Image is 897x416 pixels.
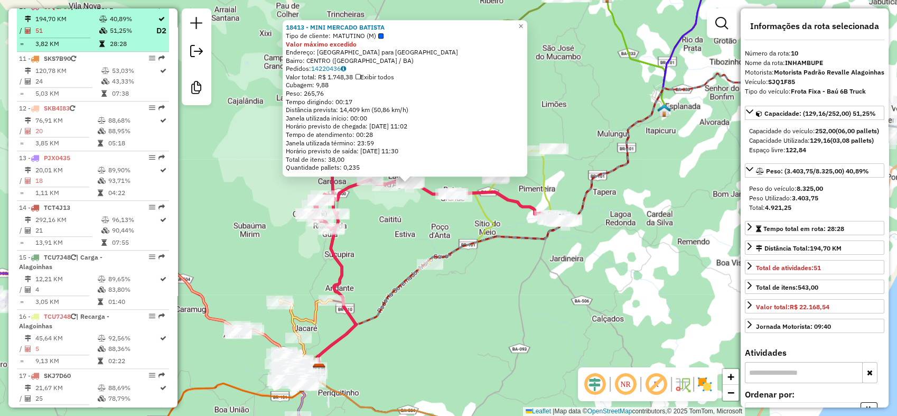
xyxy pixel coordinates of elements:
[35,76,101,87] td: 24
[25,227,31,234] i: Total de Atividades
[19,372,71,380] span: 17 -
[35,88,101,99] td: 5,03 KM
[286,155,524,164] div: Total de itens: 38,00
[749,203,880,212] div: Total:
[814,264,821,272] strong: 51
[286,57,524,65] div: Bairro: CENTRO ([GEOGRAPHIC_DATA] / BA)
[149,372,155,378] em: Opções
[836,127,879,135] strong: (06,00 pallets)
[19,104,75,112] span: 12 -
[98,385,106,391] i: % de utilização do peso
[186,41,207,64] a: Exportar sessão
[19,312,109,330] span: 16 -
[745,122,884,159] div: Capacidade: (129,16/252,00) 51,25%
[19,76,24,87] td: /
[156,25,166,37] p: D2
[19,138,24,149] td: =
[44,3,71,11] span: SJQ1F85
[749,126,880,136] div: Capacidade do veículo:
[333,32,384,40] span: MATUTINO (M)
[158,55,165,61] em: Rota exportada
[19,284,24,295] td: /
[286,98,524,106] div: Tempo dirigindo: 00:17
[108,284,159,295] td: 83,80%
[35,215,101,225] td: 292,16 KM
[312,363,326,377] img: Revalle Alagoinhas
[35,165,97,175] td: 20,01 KM
[286,147,524,155] div: Horário previsto de saída: [DATE] 11:30
[25,68,31,74] i: Distância Total
[25,346,31,352] i: Total de Atividades
[286,139,524,147] div: Janela utilizada término: 23:59
[160,276,166,282] i: Rota otimizada
[99,16,107,22] i: % de utilização do peso
[101,217,109,223] i: % de utilização do peso
[25,128,31,134] i: Total de Atividades
[25,167,31,173] i: Distância Total
[19,188,24,198] td: =
[98,346,106,352] i: % de utilização da cubagem
[111,215,159,225] td: 96,13%
[553,408,554,415] span: |
[745,163,884,178] a: Peso: (3.403,75/8.325,00) 40,89%
[745,241,884,255] a: Distância Total:194,70 KM
[35,66,101,76] td: 120,78 KM
[723,369,739,385] a: Zoom in
[108,297,159,307] td: 01:40
[745,388,884,401] label: Ordenar por:
[111,237,159,248] td: 07:55
[71,56,76,62] i: Veículo já utilizado nesta sessão
[35,393,97,404] td: 25
[526,408,551,415] a: Leaflet
[19,3,113,11] span: 10 -
[25,27,31,34] i: Total de Atividades
[745,299,884,313] a: Valor total:R$ 22.168,54
[99,41,105,47] i: Tempo total em rota
[745,58,884,68] div: Nome da rota:
[810,136,830,144] strong: 129,16
[101,227,109,234] i: % de utilização da cubagem
[108,274,159,284] td: 89,65%
[160,217,166,223] i: Rota otimizada
[356,73,394,81] span: Exibir todos
[745,221,884,235] a: Tempo total em rota: 28:28
[791,87,866,95] strong: Frota Fixa - Baú 6B Truck
[98,140,103,146] i: Tempo total em rota
[745,21,884,31] h4: Informações da rota selecionada
[98,395,106,402] i: % de utilização da cubagem
[286,164,524,172] div: Quantidade pallets: 0,235
[35,237,101,248] td: 13,91 KM
[286,40,357,48] strong: Valor máximo excedido
[35,115,97,126] td: 76,91 KM
[25,117,31,124] i: Distância Total
[19,39,24,49] td: =
[745,77,884,87] div: Veículo:
[35,138,97,149] td: 3,85 KM
[756,302,829,312] div: Valor total:
[745,319,884,333] a: Jornada Motorista: 09:40
[798,283,818,291] strong: 543,00
[523,407,745,416] div: Map data © contributors,© 2025 TomTom, Microsoft
[108,383,159,393] td: 88,69%
[286,64,524,73] div: Pedidos:
[25,78,31,85] i: Total de Atividades
[613,372,638,397] span: Ocultar NR
[98,117,106,124] i: % de utilização do peso
[149,154,155,161] em: Opções
[19,393,24,404] td: /
[19,344,24,354] td: /
[286,106,524,114] div: Distância prevista: 14,409 km (50,86 km/h)
[19,175,24,186] td: /
[286,73,524,81] div: Valor total: R$ 1.748,38
[25,276,31,282] i: Distância Total
[160,68,166,74] i: Rota otimizada
[19,405,24,416] td: =
[108,175,159,186] td: 93,71%
[286,81,524,90] div: Cubagem: 9,88
[35,333,97,344] td: 45,64 KM
[727,370,734,383] span: +
[756,244,842,253] div: Distância Total:
[108,393,159,404] td: 78,79%
[35,405,97,416] td: 0,87 KM
[745,260,884,274] a: Total de atividades:51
